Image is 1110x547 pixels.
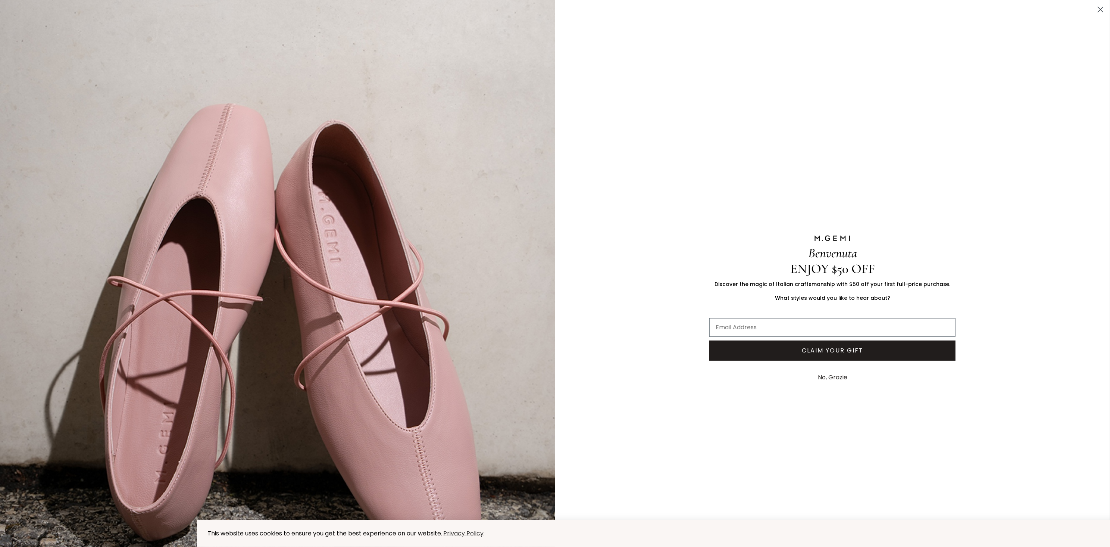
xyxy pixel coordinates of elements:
span: Benvenuta [808,245,857,261]
button: Close dialog [1094,3,1107,16]
a: Privacy Policy (opens in a new tab) [442,529,485,538]
button: CLAIM YOUR GIFT [709,341,956,361]
span: Discover the magic of Italian craftsmanship with $50 off your first full-price purchase. [715,280,951,288]
span: What styles would you like to hear about? [775,294,890,302]
img: M.GEMI [814,235,851,242]
input: Email Address [709,318,956,337]
button: No, Grazie [814,368,851,387]
span: ENJOY $50 OFF [790,261,875,277]
span: This website uses cookies to ensure you get the best experience on our website. [207,529,442,538]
